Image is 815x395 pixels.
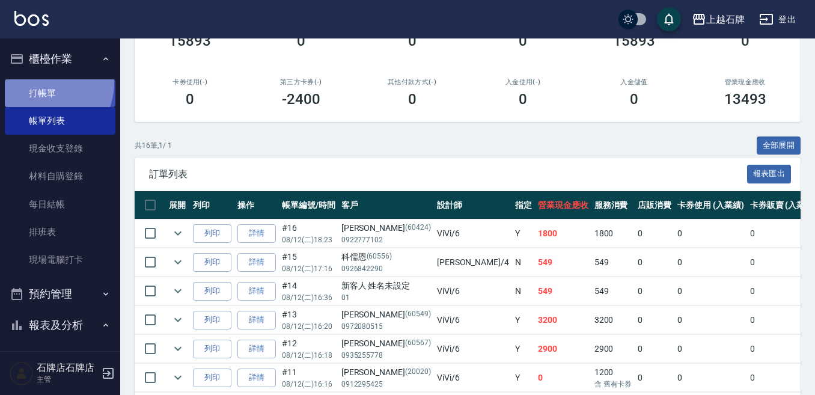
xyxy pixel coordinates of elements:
[434,277,512,305] td: ViVi /6
[512,191,535,219] th: 指定
[591,248,635,277] td: 549
[535,277,591,305] td: 549
[591,277,635,305] td: 549
[169,253,187,271] button: expand row
[747,168,792,179] a: 報表匯出
[434,364,512,392] td: ViVi /6
[371,78,453,86] h2: 其他付款方式(-)
[512,248,535,277] td: N
[512,335,535,363] td: Y
[434,335,512,363] td: ViVi /6
[535,306,591,334] td: 3200
[512,219,535,248] td: Y
[674,335,747,363] td: 0
[367,251,392,263] p: (60556)
[237,282,276,301] a: 詳情
[282,379,335,390] p: 08/12 (二) 16:16
[674,248,747,277] td: 0
[5,278,115,310] button: 預約管理
[519,32,527,49] h3: 0
[674,306,747,334] td: 0
[237,224,276,243] a: 詳情
[193,340,231,358] button: 列印
[193,311,231,329] button: 列印
[405,222,431,234] p: (60424)
[237,253,276,272] a: 詳情
[37,362,98,374] h5: 石牌店石牌店
[169,340,187,358] button: expand row
[594,379,632,390] p: 含 舊有卡券
[297,32,305,49] h3: 0
[10,361,34,385] img: Person
[282,263,335,274] p: 08/12 (二) 17:16
[193,282,231,301] button: 列印
[341,337,431,350] div: [PERSON_NAME]
[674,364,747,392] td: 0
[341,308,431,321] div: [PERSON_NAME]
[591,191,635,219] th: 服務消費
[5,162,115,190] a: 材料自購登錄
[237,340,276,358] a: 詳情
[657,7,681,31] button: save
[149,168,747,180] span: 訂單列表
[282,350,335,361] p: 08/12 (二) 16:18
[193,369,231,387] button: 列印
[674,219,747,248] td: 0
[519,91,527,108] h3: 0
[408,91,417,108] h3: 0
[186,91,194,108] h3: 0
[5,107,115,135] a: 帳單列表
[260,78,343,86] h2: 第三方卡券(-)
[757,136,801,155] button: 全部展開
[434,306,512,334] td: ViVi /6
[630,91,638,108] h3: 0
[14,11,49,26] img: Logo
[613,32,655,49] h3: 15893
[5,310,115,341] button: 報表及分析
[169,311,187,329] button: expand row
[674,277,747,305] td: 0
[408,32,417,49] h3: 0
[190,191,234,219] th: 列印
[535,191,591,219] th: 營業現金應收
[341,366,431,379] div: [PERSON_NAME]
[635,248,674,277] td: 0
[193,253,231,272] button: 列印
[512,364,535,392] td: Y
[5,43,115,75] button: 櫃檯作業
[169,224,187,242] button: expand row
[341,280,431,292] div: 新客人 姓名未設定
[282,292,335,303] p: 08/12 (二) 16:36
[338,191,434,219] th: 客戶
[635,277,674,305] td: 0
[5,79,115,107] a: 打帳單
[282,91,320,108] h3: -2400
[512,306,535,334] td: Y
[341,222,431,234] div: [PERSON_NAME]
[282,321,335,332] p: 08/12 (二) 16:20
[706,12,745,27] div: 上越石牌
[279,277,338,305] td: #14
[341,379,431,390] p: 0912295425
[5,246,115,274] a: 現場電腦打卡
[279,335,338,363] td: #12
[237,369,276,387] a: 詳情
[341,263,431,274] p: 0926842290
[593,78,676,86] h2: 入金儲值
[591,219,635,248] td: 1800
[166,191,190,219] th: 展開
[591,306,635,334] td: 3200
[279,306,338,334] td: #13
[635,306,674,334] td: 0
[341,321,431,332] p: 0972080515
[405,337,431,350] p: (60567)
[279,219,338,248] td: #16
[512,277,535,305] td: N
[341,234,431,245] p: 0922777102
[724,91,766,108] h3: 13493
[482,78,564,86] h2: 入金使用(-)
[279,191,338,219] th: 帳單編號/時間
[674,191,747,219] th: 卡券使用 (入業績)
[341,350,431,361] p: 0935255778
[704,78,786,86] h2: 營業現金應收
